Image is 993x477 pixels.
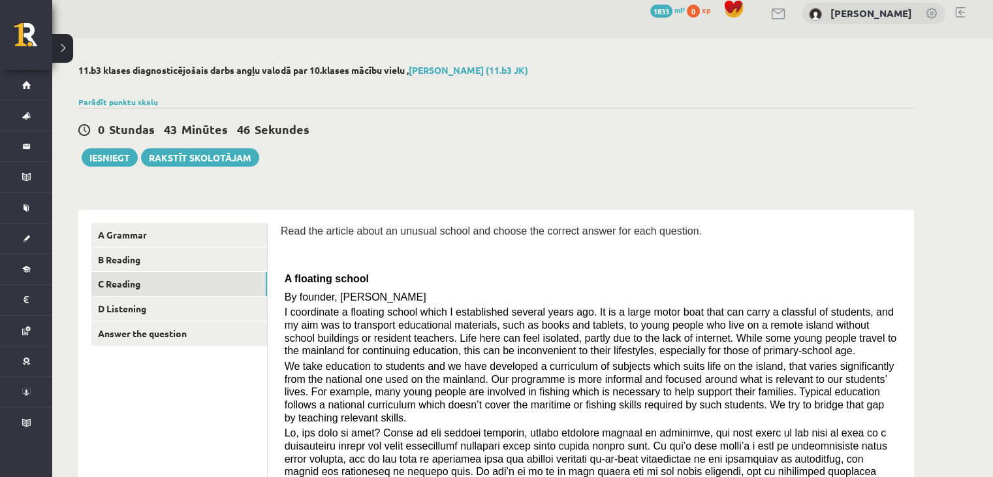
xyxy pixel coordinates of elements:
[687,5,717,15] a: 0 xp
[91,272,267,296] a: C Reading
[164,122,177,137] span: 43
[702,5,710,15] span: xp
[687,5,700,18] span: 0
[91,248,267,272] a: B Reading
[91,223,267,247] a: A Grammar
[285,273,369,284] span: A floating school
[14,23,52,56] a: Rīgas 1. Tālmācības vidusskola
[78,65,914,76] h2: 11.b3 klases diagnosticējošais darbs angļu valodā par 10.klases mācību vielu ,
[285,361,894,423] span: We take education to students and we have developed a curriculum of subjects which suits life on ...
[255,122,309,137] span: Sekundes
[141,148,259,167] a: Rakstīt skolotājam
[281,225,702,237] span: Read the article about an unusual school and choose the correct answer for each question.
[674,5,685,15] span: mP
[285,291,426,303] span: By founder, [PERSON_NAME]
[82,148,138,167] button: Iesniegt
[181,122,228,137] span: Minūtes
[809,8,822,21] img: Adriana Skurbe
[650,5,672,18] span: 1833
[78,97,158,107] a: Parādīt punktu skalu
[91,321,267,346] a: Answer the question
[409,64,528,76] a: [PERSON_NAME] (11.b3 JK)
[650,5,685,15] a: 1833 mP
[98,122,104,137] span: 0
[109,122,155,137] span: Stundas
[830,7,912,20] a: [PERSON_NAME]
[237,122,250,137] span: 46
[91,297,267,321] a: D Listening
[285,306,896,356] span: I coordinate a floating school which I established several years ago. It is a large motor boat th...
